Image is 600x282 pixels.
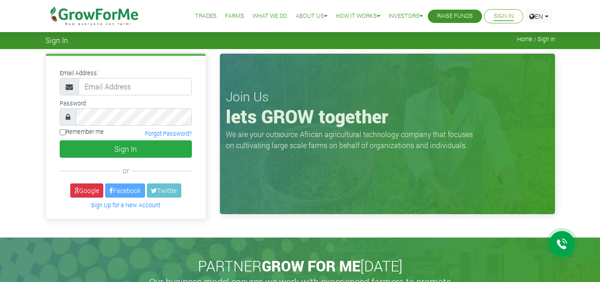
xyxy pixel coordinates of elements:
h1: lets GROW together [226,105,549,127]
input: Remember me [60,129,66,135]
a: Trades [195,11,217,21]
h3: Join Us [226,89,549,105]
label: Remember me [60,127,104,136]
a: Forgot Password? [145,130,192,137]
div: or [60,165,192,176]
a: Farms [225,11,244,21]
h2: PARTNER [DATE] [49,257,551,275]
label: Email Address: [60,69,98,77]
a: Investors [388,11,423,21]
span: Sign In [45,36,68,44]
a: EN [525,9,553,23]
input: Email Address [79,78,192,95]
span: Home / Sign In [517,36,555,43]
label: Password: [60,99,87,108]
a: How it Works [336,11,380,21]
a: Sign Up for a New Account [91,201,160,209]
a: Google [70,183,103,198]
a: Sign In [493,11,514,21]
button: Sign In [60,140,192,158]
a: Raise Funds [437,11,473,21]
p: We are your outsource African agricultural technology company that focuses on cultivating large s... [226,129,478,151]
a: About Us [296,11,327,21]
a: What We Do [252,11,287,21]
span: GROW FOR ME [262,256,360,276]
